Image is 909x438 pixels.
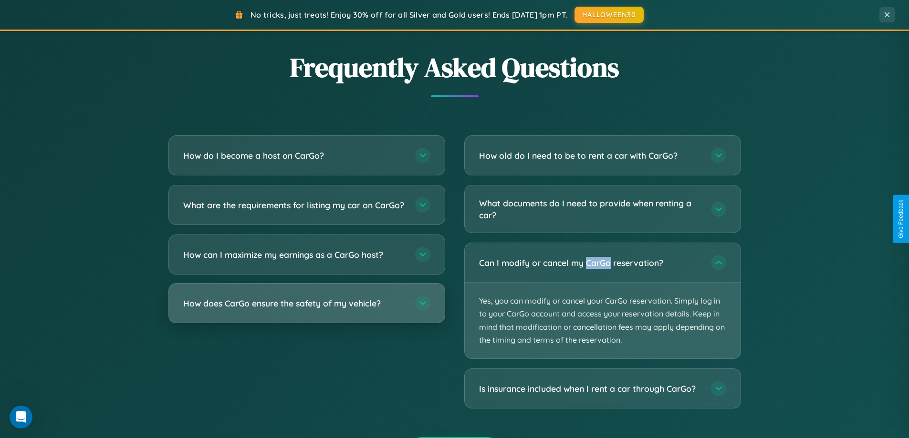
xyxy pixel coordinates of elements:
[465,283,741,358] p: Yes, you can modify or cancel your CarGo reservation. Simply log in to your CarGo account and acc...
[183,199,406,211] h3: What are the requirements for listing my car on CarGo?
[479,383,701,395] h3: Is insurance included when I rent a car through CarGo?
[183,297,406,309] h3: How does CarGo ensure the safety of my vehicle?
[479,150,701,162] h3: How old do I need to be to rent a car with CarGo?
[479,197,701,221] h3: What documents do I need to provide when renting a car?
[575,7,644,23] button: HALLOWEEN30
[479,257,701,269] h3: Can I modify or cancel my CarGo reservation?
[898,200,904,238] div: Give Feedback
[168,49,741,86] h2: Frequently Asked Questions
[251,10,567,20] span: No tricks, just treats! Enjoy 30% off for all Silver and Gold users! Ends [DATE] 1pm PT.
[183,249,406,261] h3: How can I maximize my earnings as a CarGo host?
[183,150,406,162] h3: How do I become a host on CarGo?
[10,406,32,428] iframe: Intercom live chat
